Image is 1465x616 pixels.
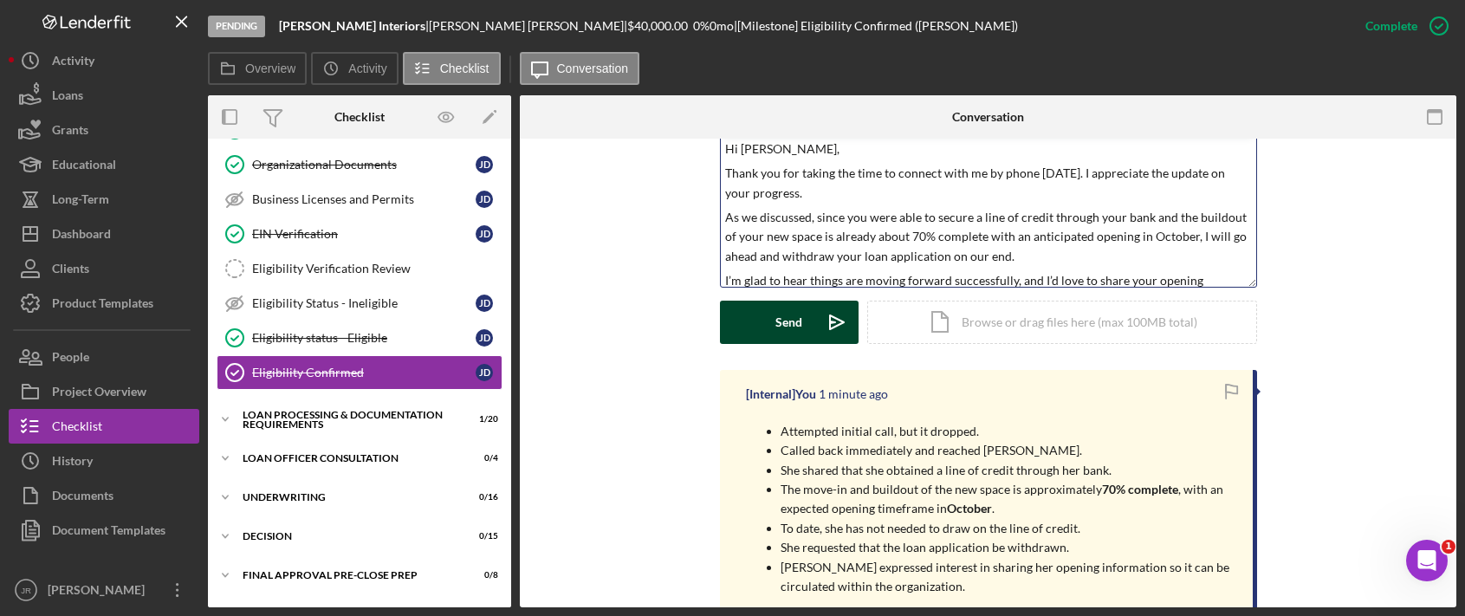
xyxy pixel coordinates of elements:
[9,113,199,147] button: Grants
[52,286,153,325] div: Product Templates
[781,538,1235,557] p: She requested that the loan application be withdrawn.
[467,492,498,503] div: 0 / 16
[9,182,199,217] button: Long-Term
[819,387,888,401] time: 2025-08-26 18:29
[52,444,93,483] div: History
[243,570,455,580] div: Final Approval Pre-Close Prep
[467,414,498,425] div: 1 / 20
[348,62,386,75] label: Activity
[252,331,476,345] div: Eligibility status - Eligible
[208,52,307,85] button: Overview
[252,192,476,206] div: Business Licenses and Permits
[217,182,502,217] a: Business Licenses and PermitsJD
[252,227,476,241] div: EIN Verification
[627,19,693,33] div: $40,000.00
[9,444,199,478] button: History
[52,340,89,379] div: People
[476,191,493,208] div: J D
[9,251,199,286] button: Clients
[217,286,502,321] a: Eligibility Status - IneligibleJD
[476,329,493,347] div: J D
[9,513,199,548] button: Document Templates
[429,19,627,33] div: [PERSON_NAME] [PERSON_NAME] |
[52,409,102,448] div: Checklist
[52,251,89,290] div: Clients
[9,217,199,251] button: Dashboard
[217,217,502,251] a: EIN VerificationJD
[1102,482,1178,496] strong: 70% complete
[746,387,816,401] div: [Internal] You
[279,18,425,33] b: [PERSON_NAME] Interiors
[9,478,199,513] button: Documents
[208,16,265,37] div: Pending
[245,62,295,75] label: Overview
[403,52,501,85] button: Checklist
[781,480,1235,519] p: The move-in and buildout of the new space is approximately , with an expected opening timeframe in .
[311,52,398,85] button: Activity
[252,296,476,310] div: Eligibility Status - Ineligible
[9,147,199,182] button: Educational
[9,573,199,607] button: JR[PERSON_NAME]
[9,78,199,113] button: Loans
[243,410,455,430] div: Loan Processing & Documentation Requirements
[557,62,629,75] label: Conversation
[476,295,493,312] div: J D
[1442,540,1455,554] span: 1
[217,321,502,355] a: Eligibility status - EligibleJD
[476,225,493,243] div: J D
[252,158,476,172] div: Organizational Documents
[947,501,992,515] strong: October
[334,110,385,124] div: Checklist
[9,43,199,78] a: Activity
[279,19,429,33] div: |
[775,301,802,344] div: Send
[1365,9,1417,43] div: Complete
[781,422,1235,441] p: Attempted initial call, but it dropped.
[52,478,113,517] div: Documents
[476,156,493,173] div: J D
[781,461,1235,480] p: She shared that she obtained a line of credit through her bank.
[52,43,94,82] div: Activity
[52,113,88,152] div: Grants
[243,453,455,464] div: Loan Officer Consultation
[52,513,165,552] div: Document Templates
[9,374,199,409] button: Project Overview
[52,182,109,221] div: Long-Term
[781,558,1235,597] p: [PERSON_NAME] expressed interest in sharing her opening information so it can be circulated withi...
[21,586,31,595] text: JR
[52,217,111,256] div: Dashboard
[9,409,199,444] button: Checklist
[217,355,502,390] a: Eligibility ConfirmedJD
[43,573,156,612] div: [PERSON_NAME]
[952,110,1024,124] div: Conversation
[52,78,83,117] div: Loans
[467,531,498,541] div: 0 / 15
[243,531,455,541] div: Decision
[252,262,502,276] div: Eligibility Verification Review
[440,62,489,75] label: Checklist
[217,251,502,286] a: Eligibility Verification Review
[467,570,498,580] div: 0 / 8
[467,453,498,464] div: 0 / 4
[781,441,1235,460] p: Called back immediately and reached [PERSON_NAME].
[725,271,1251,329] p: I’m glad to hear things are moving forward successfully, and I’d love to share your opening infor...
[9,286,199,321] button: Product Templates
[9,340,199,374] a: People
[781,519,1235,538] p: To date, she has not needed to draw on the line of credit.
[693,19,710,33] div: 0 %
[52,374,146,413] div: Project Overview
[476,364,493,381] div: J D
[520,52,640,85] button: Conversation
[217,147,502,182] a: Organizational DocumentsJD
